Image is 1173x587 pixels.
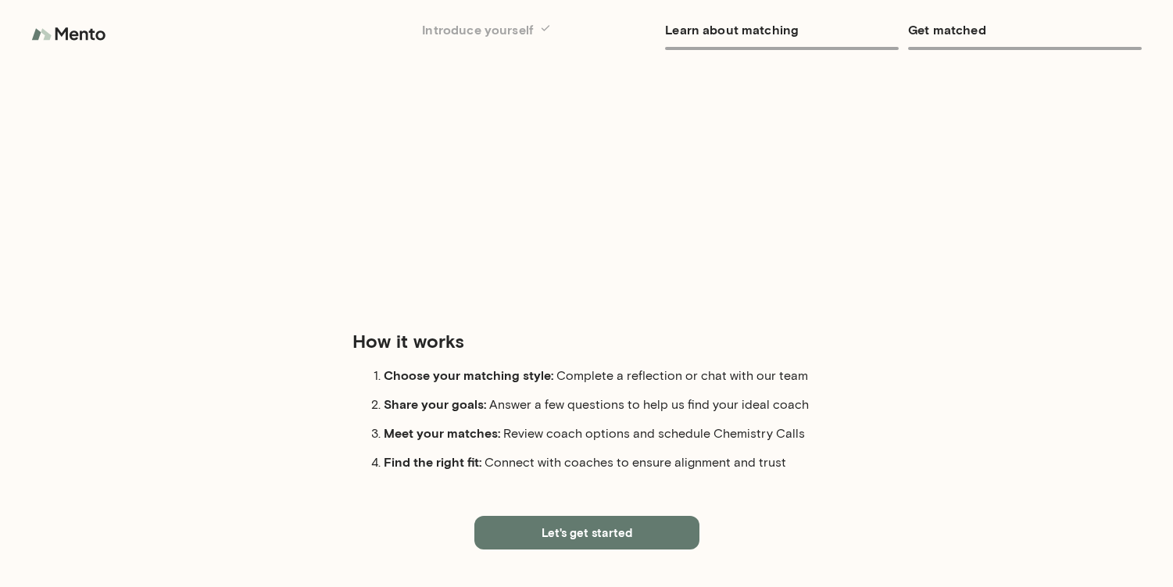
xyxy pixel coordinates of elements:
div: Review coach options and schedule Chemistry Calls [384,424,821,443]
span: Share your goals: [384,396,489,411]
button: Let's get started [474,516,699,549]
h6: Learn about matching [665,19,899,41]
span: Choose your matching style: [384,367,556,382]
h5: How it works [352,328,821,353]
h6: Get matched [908,19,1142,41]
span: Find the right fit: [384,454,485,469]
span: Meet your matches: [384,425,503,440]
img: logo [31,19,109,50]
iframe: Welcome to Mento [352,22,821,303]
div: Answer a few questions to help us find your ideal coach [384,395,821,414]
div: Connect with coaches to ensure alignment and trust [384,453,821,472]
h6: Introduce yourself [422,19,656,41]
div: Complete a reflection or chat with our team [384,366,821,385]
